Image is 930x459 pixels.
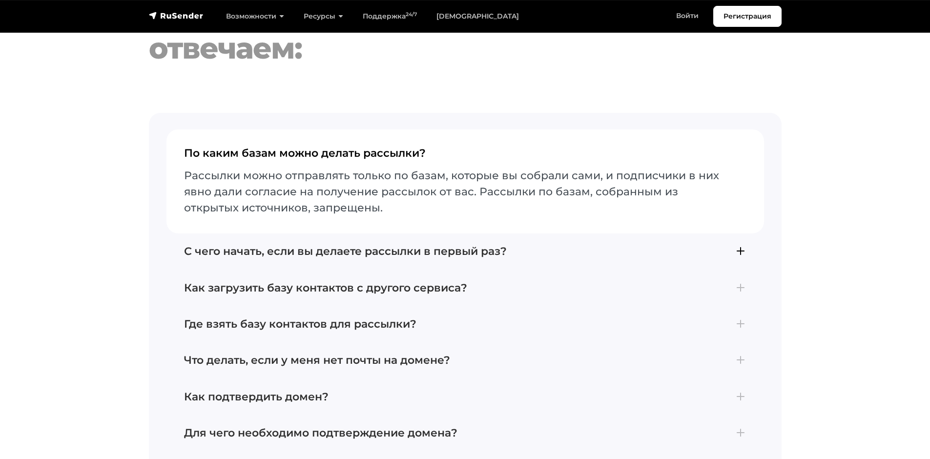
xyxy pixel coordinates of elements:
[353,6,427,26] a: Поддержка24/7
[149,31,728,66] div: отвечаем:
[294,6,353,26] a: Ресурсы
[149,11,204,21] img: RuSender
[713,6,782,27] a: Регистрация
[184,354,746,367] h4: Что делать, если у меня нет почты на домене?
[184,427,746,439] h4: Для чего необходимо подтверждение домена?
[406,11,417,18] sup: 24/7
[184,167,746,216] p: Рассылки можно отправлять только по базам, которые вы собрали сами, и подписчики в них явно дали ...
[184,391,746,403] h4: Как подтвердить домен?
[184,282,746,294] h4: Как загрузить базу контактов с другого сервиса?
[184,318,746,331] h4: Где взять базу контактов для рассылки?
[184,147,746,167] h4: По каким базам можно делать рассылки?
[427,6,529,26] a: [DEMOGRAPHIC_DATA]
[666,6,708,26] a: Войти
[184,245,746,258] h4: С чего начать, если вы делаете рассылки в первый раз?
[216,6,294,26] a: Возможности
